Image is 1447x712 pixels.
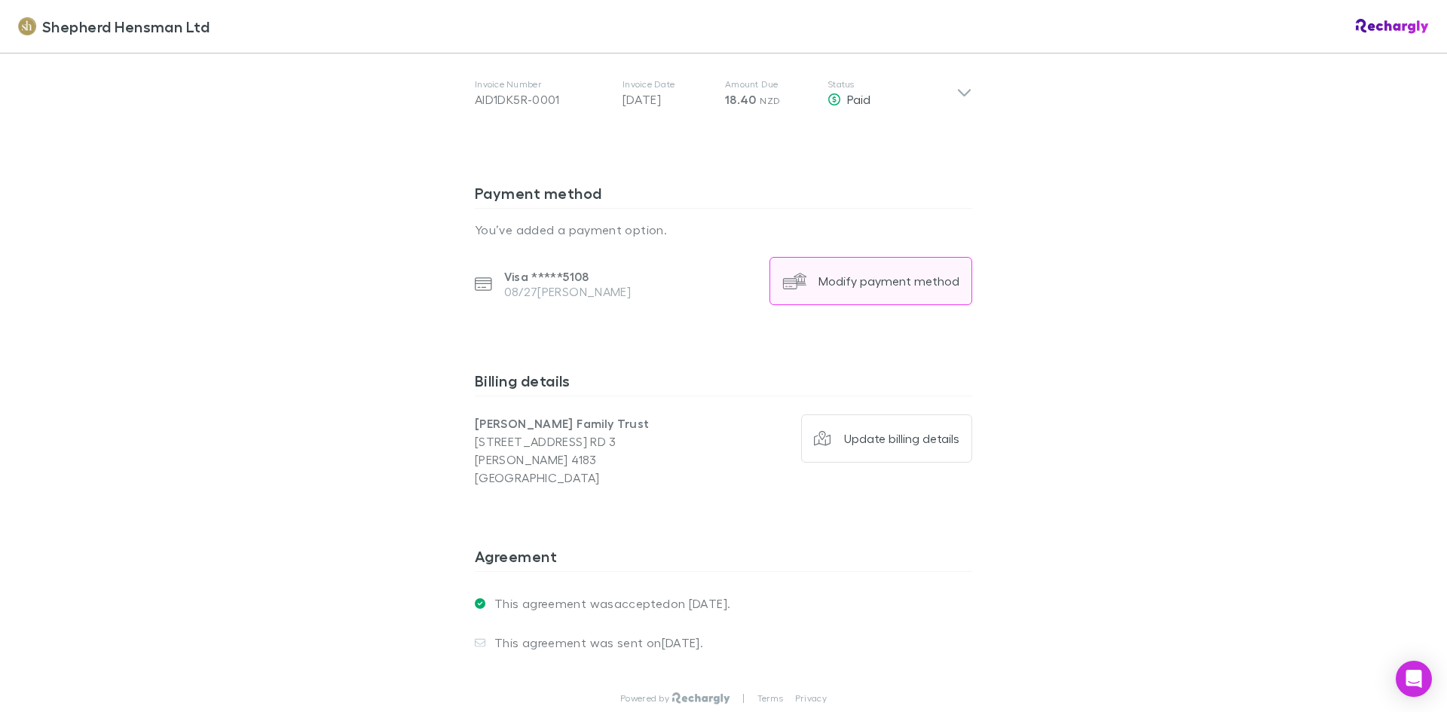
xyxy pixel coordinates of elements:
[475,221,972,239] p: You’ve added a payment option.
[623,78,713,90] p: Invoice Date
[844,431,959,446] div: Update billing details
[475,432,723,451] p: [STREET_ADDRESS] RD 3
[475,547,972,571] h3: Agreement
[795,692,827,704] a: Privacy
[760,95,780,106] span: NZD
[623,90,713,108] p: [DATE]
[818,273,959,289] div: Modify payment method
[757,692,783,704] a: Terms
[475,371,972,396] h3: Billing details
[475,414,723,432] p: [PERSON_NAME] Family Trust
[475,469,723,487] p: [GEOGRAPHIC_DATA]
[475,78,610,90] p: Invoice Number
[725,92,757,107] span: 18.40
[1356,19,1429,34] img: Rechargly Logo
[801,414,973,463] button: Update billing details
[485,635,703,650] p: This agreement was sent on [DATE] .
[742,692,745,704] p: |
[475,90,610,108] div: AID1DK5R-0001
[620,692,672,704] p: Powered by
[782,269,806,293] img: Modify payment method's Logo
[504,284,632,299] p: 08/27 [PERSON_NAME]
[475,184,972,208] h3: Payment method
[18,17,36,35] img: Shepherd Hensman Ltd's Logo
[485,596,730,611] p: This agreement was accepted on [DATE] .
[769,257,972,305] button: Modify payment method
[463,63,984,124] div: Invoice NumberAID1DK5R-0001Invoice Date[DATE]Amount Due18.40 NZDStatusPaid
[828,78,956,90] p: Status
[42,15,210,38] span: Shepherd Hensman Ltd
[475,451,723,469] p: [PERSON_NAME] 4183
[847,92,870,106] span: Paid
[1396,661,1432,697] div: Open Intercom Messenger
[725,78,815,90] p: Amount Due
[672,692,730,704] img: Rechargly Logo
